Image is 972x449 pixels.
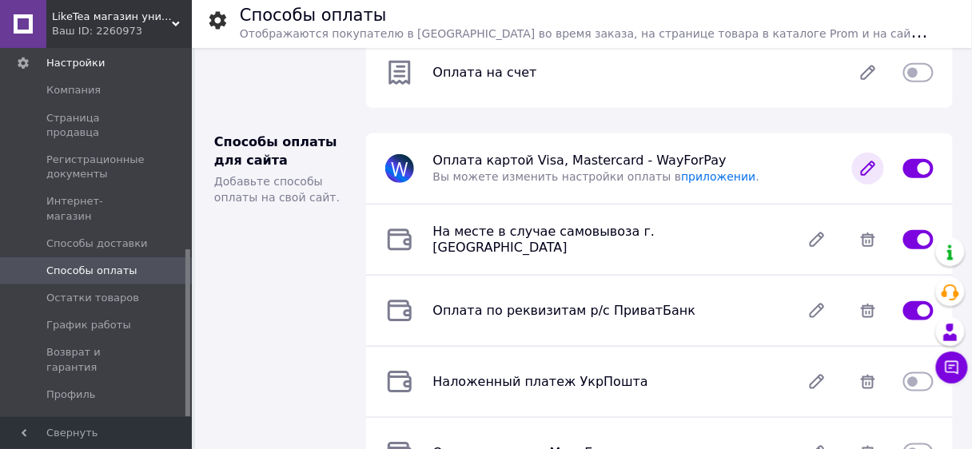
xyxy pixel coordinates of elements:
span: Страница продавца [46,111,148,140]
h1: Способы оплаты [240,6,387,25]
span: Оплата по реквизитам р/с ПриватБанк [433,303,696,318]
span: Остатки товаров [46,291,139,305]
span: Наложенный платеж УкрПошта [433,374,648,389]
span: Способы оплаты для сайта [214,134,337,168]
a: приложении [681,170,755,183]
span: Регистрационные документы [46,153,148,181]
span: Вы можете изменить настройки оплаты в . [433,170,760,183]
span: Настройки [46,56,105,70]
span: Способы доставки [46,236,148,251]
span: Компания [46,83,101,97]
span: Добавьте способы оплаты на свой сайт. [214,175,340,204]
span: Интернет-магазин [46,194,148,223]
div: Ваш ID: 2260973 [52,24,192,38]
span: Оплата на счет [433,65,537,80]
span: Возврат и гарантия [46,345,148,374]
span: Профиль [46,387,96,402]
span: Оплата картой Visa, Mastercard - WayForPay [433,153,727,168]
button: Чат с покупателем [936,352,968,383]
span: LikeTea магазин уникального чая и полезных сладостей [52,10,172,24]
span: Менеджеры [46,415,113,429]
span: Способы оплаты [46,264,137,278]
span: График работы [46,318,131,332]
span: На месте в случае самовывоза г. [GEOGRAPHIC_DATA] [433,224,655,255]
